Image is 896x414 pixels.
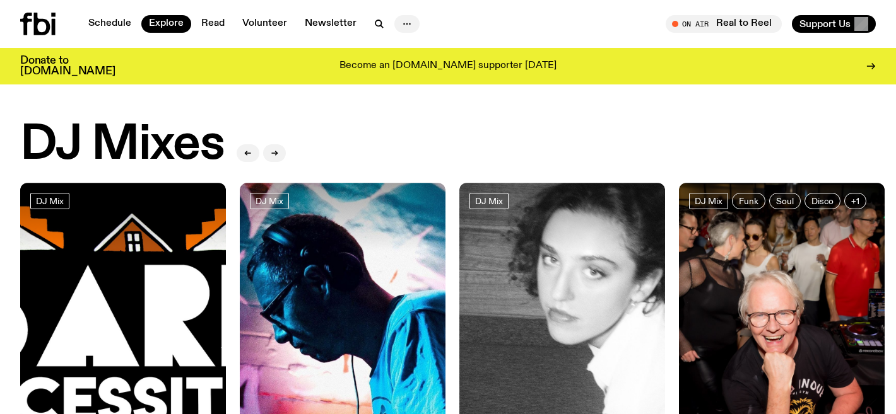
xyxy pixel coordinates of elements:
span: +1 [851,196,859,205]
button: On AirReal to Reel [666,15,782,33]
span: DJ Mix [695,196,722,205]
a: Volunteer [235,15,295,33]
button: Support Us [792,15,876,33]
span: Funk [739,196,758,205]
p: Become an [DOMAIN_NAME] supporter [DATE] [339,60,557,72]
a: Funk [732,193,765,209]
a: Schedule [81,15,139,33]
a: DJ Mix [250,193,289,209]
a: Disco [805,193,840,209]
a: DJ Mix [30,193,69,209]
a: Read [194,15,232,33]
a: Explore [141,15,191,33]
a: DJ Mix [689,193,728,209]
a: DJ Mix [469,193,509,209]
span: DJ Mix [256,196,283,205]
button: +1 [844,193,866,209]
h3: Donate to [DOMAIN_NAME] [20,55,115,77]
span: Support Us [799,18,851,30]
span: DJ Mix [475,196,503,205]
h2: DJ Mixes [20,121,224,169]
a: Soul [769,193,801,209]
span: DJ Mix [36,196,64,205]
a: Newsletter [297,15,364,33]
span: Disco [811,196,834,205]
span: Soul [776,196,794,205]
